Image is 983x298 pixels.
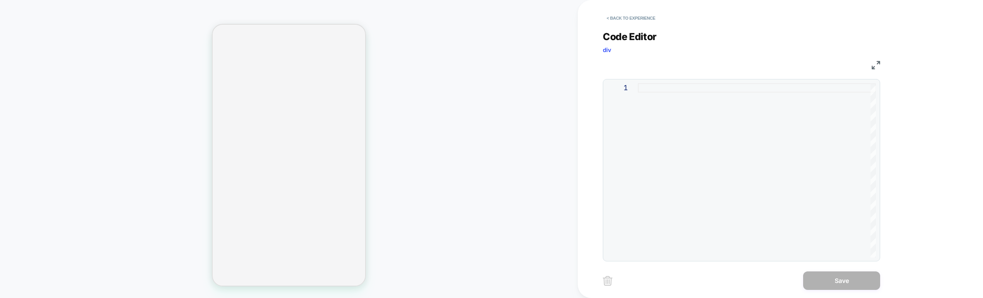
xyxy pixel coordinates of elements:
[603,276,612,286] img: delete
[872,61,880,69] img: fullscreen
[803,271,880,290] button: Save
[603,12,659,24] button: < Back to experience
[603,46,611,54] span: div
[607,83,628,93] div: 1
[603,31,657,42] span: Code Editor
